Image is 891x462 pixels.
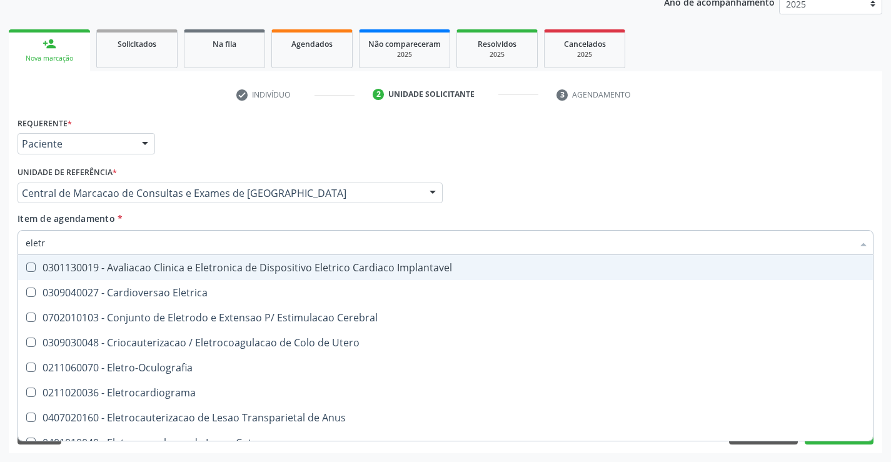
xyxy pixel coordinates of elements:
[26,313,865,323] div: 0702010103 - Conjunto de Eletrodo e Extensao P/ Estimulacao Cerebral
[26,438,865,448] div: 0401010040 - Eletrocoagulacao de Lesao Cutanea
[118,39,156,49] span: Solicitados
[18,213,115,224] span: Item de agendamento
[368,50,441,59] div: 2025
[26,230,853,255] input: Buscar por procedimentos
[553,50,616,59] div: 2025
[478,39,516,49] span: Resolvidos
[18,54,81,63] div: Nova marcação
[22,187,417,199] span: Central de Marcacao de Consultas e Exames de [GEOGRAPHIC_DATA]
[18,163,117,183] label: Unidade de referência
[373,89,384,100] div: 2
[26,388,865,398] div: 0211020036 - Eletrocardiograma
[388,89,475,100] div: Unidade solicitante
[213,39,236,49] span: Na fila
[18,114,72,133] label: Requerente
[26,338,865,348] div: 0309030048 - Criocauterizacao / Eletrocoagulacao de Colo de Utero
[43,37,56,51] div: person_add
[466,50,528,59] div: 2025
[26,263,865,273] div: 0301130019 - Avaliacao Clinica e Eletronica de Dispositivo Eletrico Cardiaco Implantavel
[564,39,606,49] span: Cancelados
[26,288,865,298] div: 0309040027 - Cardioversao Eletrica
[368,39,441,49] span: Não compareceram
[22,138,129,150] span: Paciente
[26,413,865,423] div: 0407020160 - Eletrocauterizacao de Lesao Transparietal de Anus
[291,39,333,49] span: Agendados
[26,363,865,373] div: 0211060070 - Eletro-Oculografia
